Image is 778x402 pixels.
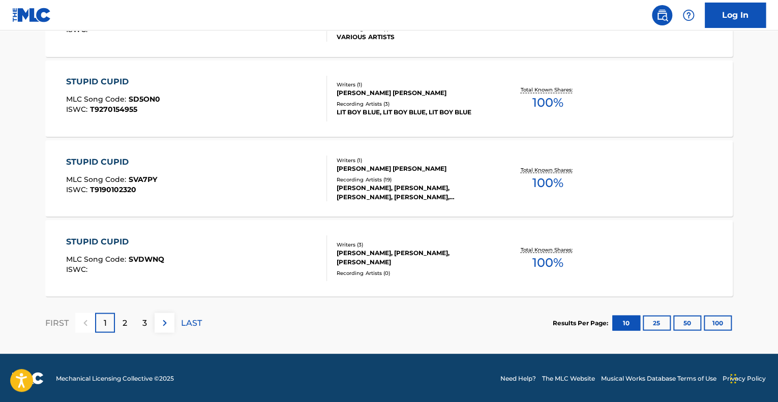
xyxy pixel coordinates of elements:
span: SVA7PY [129,174,157,183]
img: right [159,317,171,329]
iframe: Chat Widget [727,353,778,402]
p: Total Known Shares: [520,245,575,253]
a: Log In [705,3,766,28]
div: Writers ( 1 ) [337,81,490,88]
div: Drag [730,363,736,394]
img: MLC Logo [12,8,51,22]
button: 50 [673,315,701,330]
span: 100 % [532,94,563,112]
img: help [682,9,695,21]
span: ISWC : [66,264,90,273]
img: search [656,9,668,21]
span: 100 % [532,253,563,271]
div: [PERSON_NAME] [PERSON_NAME] [337,164,490,173]
span: 100 % [532,173,563,192]
span: SVDWNQ [129,254,164,263]
a: STUPID CUPIDMLC Song Code:SVDWNQISWC:Writers (3)[PERSON_NAME], [PERSON_NAME], [PERSON_NAME]Record... [45,220,733,296]
a: STUPID CUPIDMLC Song Code:SVA7PYISWC:T9190102320Writers (1)[PERSON_NAME] [PERSON_NAME]Recording A... [45,140,733,217]
div: Recording Artists ( 19 ) [337,175,490,183]
span: MLC Song Code : [66,95,129,104]
p: Total Known Shares: [520,86,575,94]
p: Total Known Shares: [520,166,575,173]
a: Need Help? [500,374,536,383]
span: Mechanical Licensing Collective © 2025 [56,374,174,383]
p: LAST [181,317,202,329]
div: Help [678,5,699,25]
p: FIRST [45,317,69,329]
span: T9190102320 [90,184,136,194]
div: Writers ( 3 ) [337,240,490,248]
span: ISWC : [66,105,90,114]
span: MLC Song Code : [66,174,129,183]
span: SD5ON0 [129,95,160,104]
div: LIT BOY BLUE, LIT BOY BLUE, LIT BOY BLUE [337,108,490,117]
p: 1 [104,317,107,329]
a: Musical Works Database Terms of Use [601,374,716,383]
div: Writers ( 1 ) [337,156,490,164]
button: 100 [704,315,732,330]
span: MLC Song Code : [66,254,129,263]
a: Privacy Policy [723,374,766,383]
div: Recording Artists ( 0 ) [337,269,490,276]
div: Recording Artists ( 3 ) [337,100,490,108]
button: 10 [612,315,640,330]
p: Results Per Page: [553,318,611,327]
a: The MLC Website [542,374,595,383]
div: [PERSON_NAME] [PERSON_NAME] [337,88,490,98]
div: VARIOUS ARTISTS [337,33,490,42]
p: 3 [142,317,147,329]
img: logo [12,372,44,384]
div: STUPID CUPID [66,156,157,168]
div: [PERSON_NAME], [PERSON_NAME], [PERSON_NAME] [337,248,490,266]
p: 2 [123,317,127,329]
div: STUPID CUPID [66,235,164,248]
span: T9270154955 [90,105,137,114]
a: STUPID CUPIDMLC Song Code:SD5ON0ISWC:T9270154955Writers (1)[PERSON_NAME] [PERSON_NAME]Recording A... [45,60,733,137]
span: ISWC : [66,184,90,194]
a: Public Search [652,5,672,25]
button: 25 [643,315,671,330]
div: STUPID CUPID [66,76,160,88]
div: [PERSON_NAME], [PERSON_NAME], [PERSON_NAME], [PERSON_NAME], [PERSON_NAME] [337,183,490,201]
